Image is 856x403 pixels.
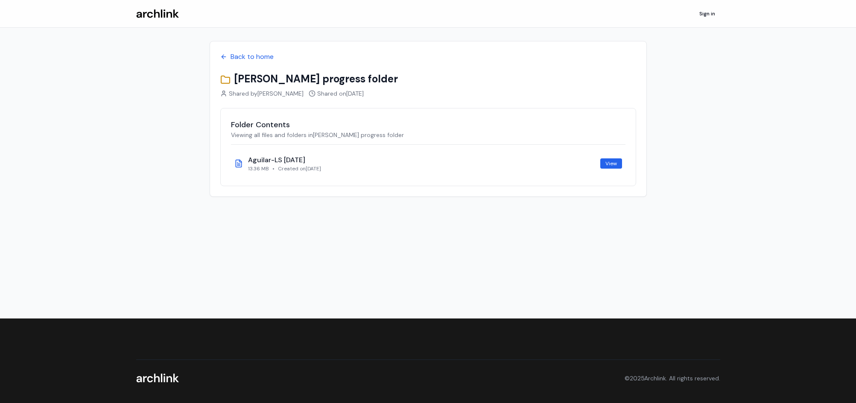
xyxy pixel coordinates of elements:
h2: Folder Contents [231,119,625,131]
img: Archlink [136,9,179,18]
h1: [PERSON_NAME] progress folder [220,72,636,86]
span: 13.36 MB [248,165,269,172]
a: View [600,158,622,169]
p: Viewing all files and folders in [PERSON_NAME] progress folder [231,131,625,139]
span: Shared by [PERSON_NAME] [229,89,304,98]
span: Shared on [DATE] [317,89,364,98]
p: © 2025 Archlink. All rights reserved. [625,374,720,383]
a: Back to home [220,52,636,62]
a: Sign in [694,7,720,20]
span: Created on [DATE] [278,165,321,172]
div: Aguilar-LS [DATE] [248,155,597,165]
img: Archlink [136,374,179,383]
span: • [272,165,275,172]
